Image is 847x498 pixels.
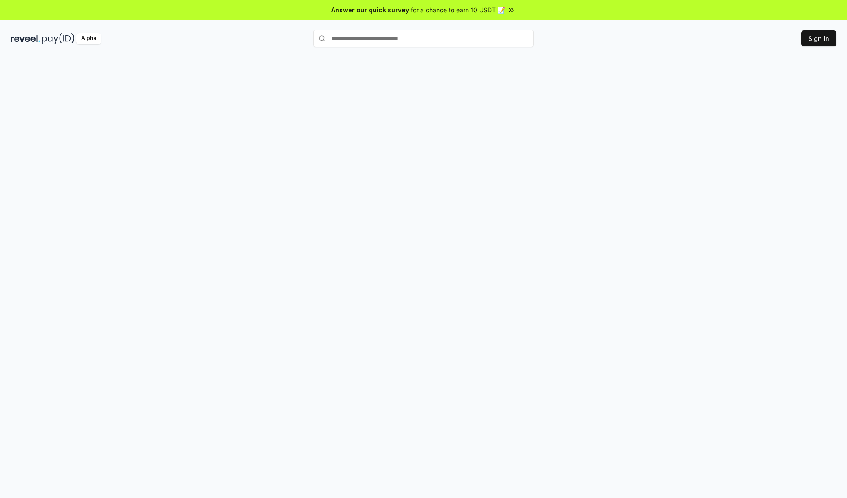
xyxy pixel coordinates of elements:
span: Answer our quick survey [331,5,409,15]
img: reveel_dark [11,33,40,44]
img: pay_id [42,33,75,44]
span: for a chance to earn 10 USDT 📝 [411,5,505,15]
div: Alpha [76,33,101,44]
button: Sign In [801,30,836,46]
